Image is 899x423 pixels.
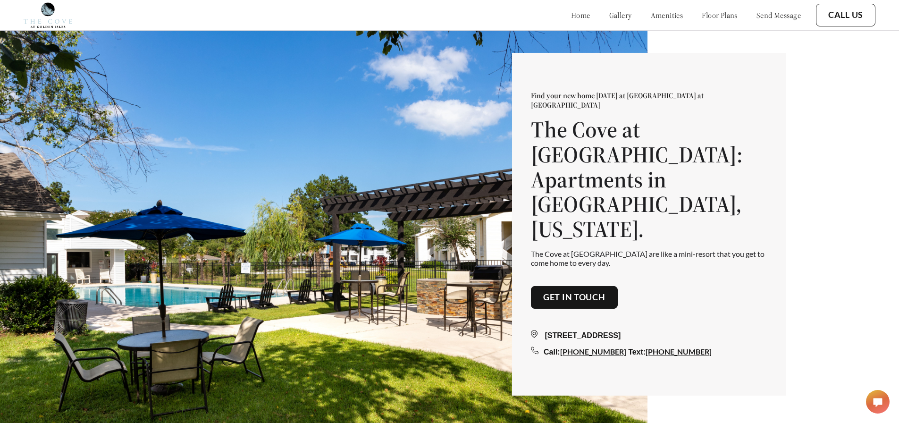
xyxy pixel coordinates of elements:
[571,10,590,20] a: home
[646,347,712,356] a: [PHONE_NUMBER]
[702,10,738,20] a: floor plans
[531,117,767,242] h1: The Cove at [GEOGRAPHIC_DATA]: Apartments in [GEOGRAPHIC_DATA], [US_STATE].
[531,286,618,309] button: Get in touch
[651,10,683,20] a: amenities
[560,347,626,356] a: [PHONE_NUMBER]
[828,10,863,20] a: Call Us
[24,2,72,28] img: Company logo
[544,348,560,356] span: Call:
[756,10,801,20] a: send message
[609,10,632,20] a: gallery
[531,249,767,267] p: The Cove at [GEOGRAPHIC_DATA] are like a mini-resort that you get to come home to every day.
[531,330,767,341] div: [STREET_ADDRESS]
[531,91,767,110] p: Find your new home [DATE] at [GEOGRAPHIC_DATA] at [GEOGRAPHIC_DATA]
[628,348,646,356] span: Text:
[816,4,875,26] button: Call Us
[543,292,605,303] a: Get in touch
